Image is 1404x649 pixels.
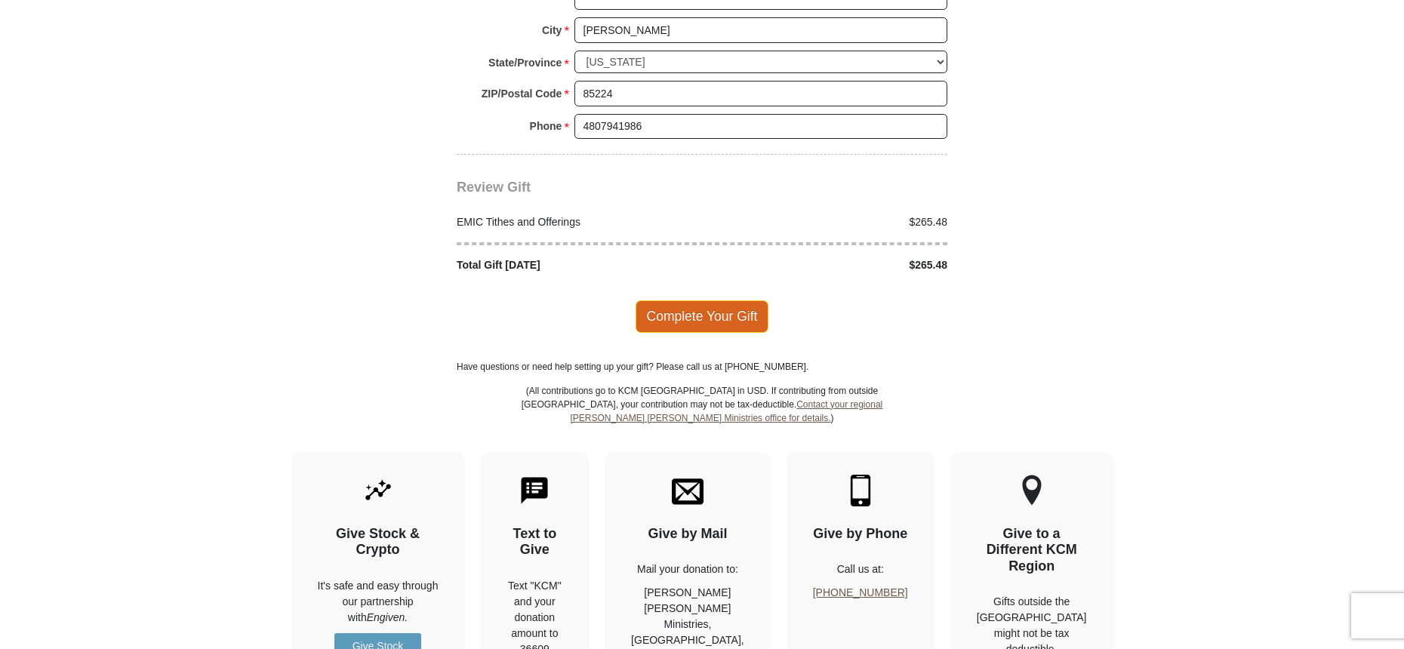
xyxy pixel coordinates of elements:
[845,475,876,506] img: mobile.svg
[1021,475,1042,506] img: other-region
[631,526,744,543] h4: Give by Mail
[977,526,1087,575] h4: Give to a Different KCM Region
[542,20,562,41] strong: City
[702,257,956,273] div: $265.48
[702,214,956,230] div: $265.48
[449,257,703,273] div: Total Gift [DATE]
[449,214,703,230] div: EMIC Tithes and Offerings
[570,399,882,423] a: Contact your regional [PERSON_NAME] [PERSON_NAME] Ministries office for details.
[482,83,562,104] strong: ZIP/Postal Code
[631,561,744,577] p: Mail your donation to:
[521,384,883,452] p: (All contributions go to KCM [GEOGRAPHIC_DATA] in USD. If contributing from outside [GEOGRAPHIC_D...
[457,180,531,195] span: Review Gift
[530,115,562,137] strong: Phone
[813,561,908,577] p: Call us at:
[367,611,408,623] i: Engiven.
[318,578,439,626] p: It's safe and easy through our partnership with
[318,526,439,558] h4: Give Stock & Crypto
[457,360,947,374] p: Have questions or need help setting up your gift? Please call us at [PHONE_NUMBER].
[488,52,562,73] strong: State/Province
[813,586,908,598] a: [PHONE_NUMBER]
[636,300,769,332] span: Complete Your Gift
[813,526,908,543] h4: Give by Phone
[519,475,550,506] img: text-to-give.svg
[362,475,394,506] img: give-by-stock.svg
[507,526,563,558] h4: Text to Give
[672,475,704,506] img: envelope.svg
